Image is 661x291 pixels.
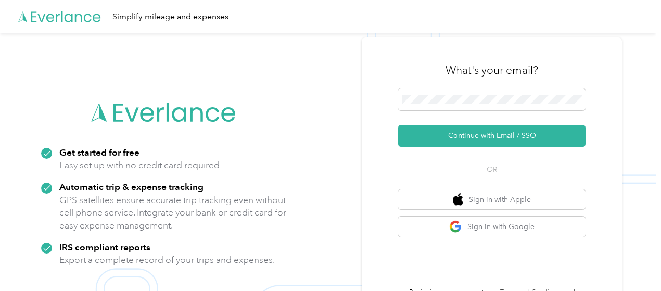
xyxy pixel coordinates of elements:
[398,125,586,147] button: Continue with Email / SSO
[398,189,586,210] button: apple logoSign in with Apple
[59,147,139,158] strong: Get started for free
[59,181,204,192] strong: Automatic trip & expense tracking
[59,242,150,252] strong: IRS compliant reports
[112,10,228,23] div: Simplify mileage and expenses
[474,164,510,175] span: OR
[59,254,275,267] p: Export a complete record of your trips and expenses.
[446,63,538,78] h3: What's your email?
[59,194,287,232] p: GPS satellites ensure accurate trip tracking even without cell phone service. Integrate your bank...
[453,193,463,206] img: apple logo
[59,159,220,172] p: Easy set up with no credit card required
[398,217,586,237] button: google logoSign in with Google
[449,220,462,233] img: google logo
